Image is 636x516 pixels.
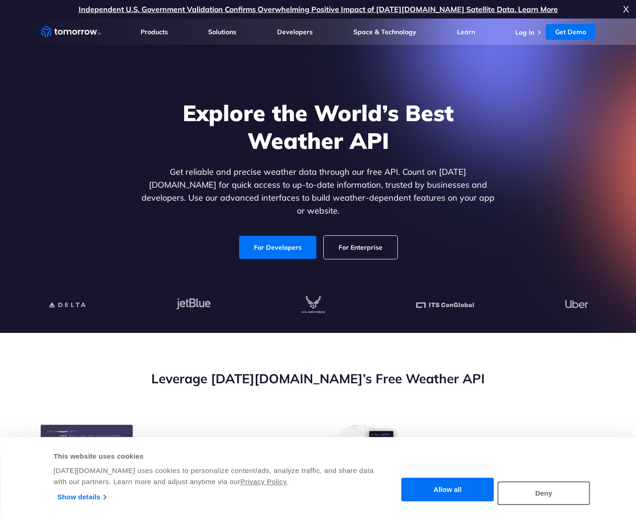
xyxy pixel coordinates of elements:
[140,166,497,217] p: Get reliable and precise weather data through our free API. Count on [DATE][DOMAIN_NAME] for quic...
[277,28,313,36] a: Developers
[241,478,287,485] a: Privacy Policy
[324,236,397,259] a: For Enterprise
[141,28,168,36] a: Products
[41,25,101,39] a: Home link
[353,28,416,36] a: Space & Technology
[546,24,595,40] a: Get Demo
[57,490,106,504] a: Show details
[79,5,558,14] a: Independent U.S. Government Validation Confirms Overwhelming Positive Impact of [DATE][DOMAIN_NAM...
[140,99,497,154] h1: Explore the World’s Best Weather API
[498,481,590,505] button: Deny
[457,28,475,36] a: Learn
[515,28,534,37] a: Log In
[401,478,494,502] button: Allow all
[54,465,385,487] div: [DATE][DOMAIN_NAME] uses cookies to personalize content/ads, analyze traffic, and share data with...
[54,451,385,462] div: This website uses cookies
[41,370,596,387] h2: Leverage [DATE][DOMAIN_NAME]’s Free Weather API
[208,28,236,36] a: Solutions
[239,236,316,259] a: For Developers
